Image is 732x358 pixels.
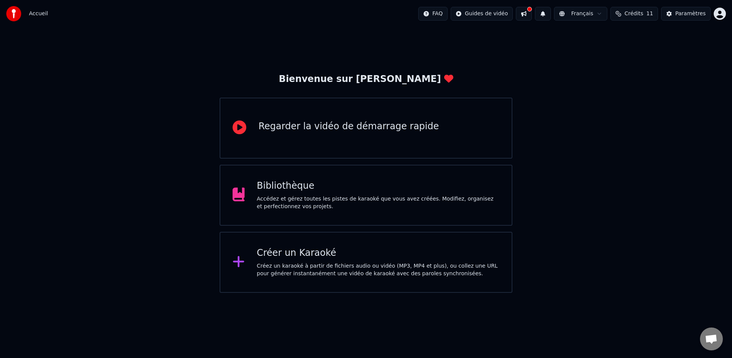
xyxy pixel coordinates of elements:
[418,7,448,21] button: FAQ
[29,10,48,18] span: Accueil
[29,10,48,18] nav: breadcrumb
[257,247,500,259] div: Créer un Karaoké
[624,10,643,18] span: Crédits
[675,10,706,18] div: Paramètres
[661,7,711,21] button: Paramètres
[646,10,653,18] span: 11
[6,6,21,21] img: youka
[257,180,500,192] div: Bibliothèque
[257,262,500,278] div: Créez un karaoké à partir de fichiers audio ou vidéo (MP3, MP4 et plus), ou collez une URL pour g...
[258,120,439,133] div: Regarder la vidéo de démarrage rapide
[279,73,453,85] div: Bienvenue sur [PERSON_NAME]
[451,7,513,21] button: Guides de vidéo
[700,327,723,350] a: Ouvrir le chat
[610,7,658,21] button: Crédits11
[257,195,500,210] div: Accédez et gérez toutes les pistes de karaoké que vous avez créées. Modifiez, organisez et perfec...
